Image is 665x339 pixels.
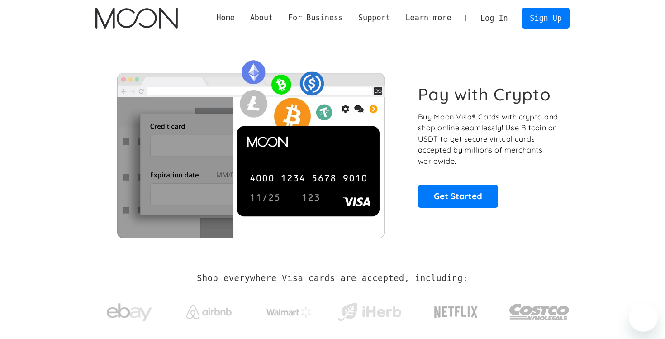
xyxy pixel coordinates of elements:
[336,291,403,329] a: iHerb
[95,289,163,331] a: ebay
[95,54,405,238] img: Moon Cards let you spend your crypto anywhere Visa is accepted.
[418,185,498,207] a: Get Started
[266,307,312,318] img: Walmart
[336,301,403,324] img: iHerb
[629,303,658,332] iframe: Button to launch messaging window
[280,12,351,24] div: For Business
[398,12,459,24] div: Learn more
[242,12,280,24] div: About
[95,8,177,29] img: Moon Logo
[509,295,570,329] img: Costco
[176,296,243,324] a: Airbnb
[256,298,323,322] a: Walmart
[358,12,390,24] div: Support
[351,12,398,24] div: Support
[509,286,570,334] a: Costco
[186,305,232,319] img: Airbnb
[250,12,273,24] div: About
[522,8,569,28] a: Sign Up
[197,273,468,283] h2: Shop everywhere Visa cards are accepted, including:
[288,12,343,24] div: For Business
[209,12,242,24] a: Home
[418,84,551,105] h1: Pay with Crypto
[433,301,479,324] img: Netflix
[95,8,177,29] a: home
[416,292,497,328] a: Netflix
[107,298,152,327] img: ebay
[473,8,515,28] a: Log In
[405,12,451,24] div: Learn more
[418,111,560,167] p: Buy Moon Visa® Cards with crypto and shop online seamlessly! Use Bitcoin or USDT to get secure vi...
